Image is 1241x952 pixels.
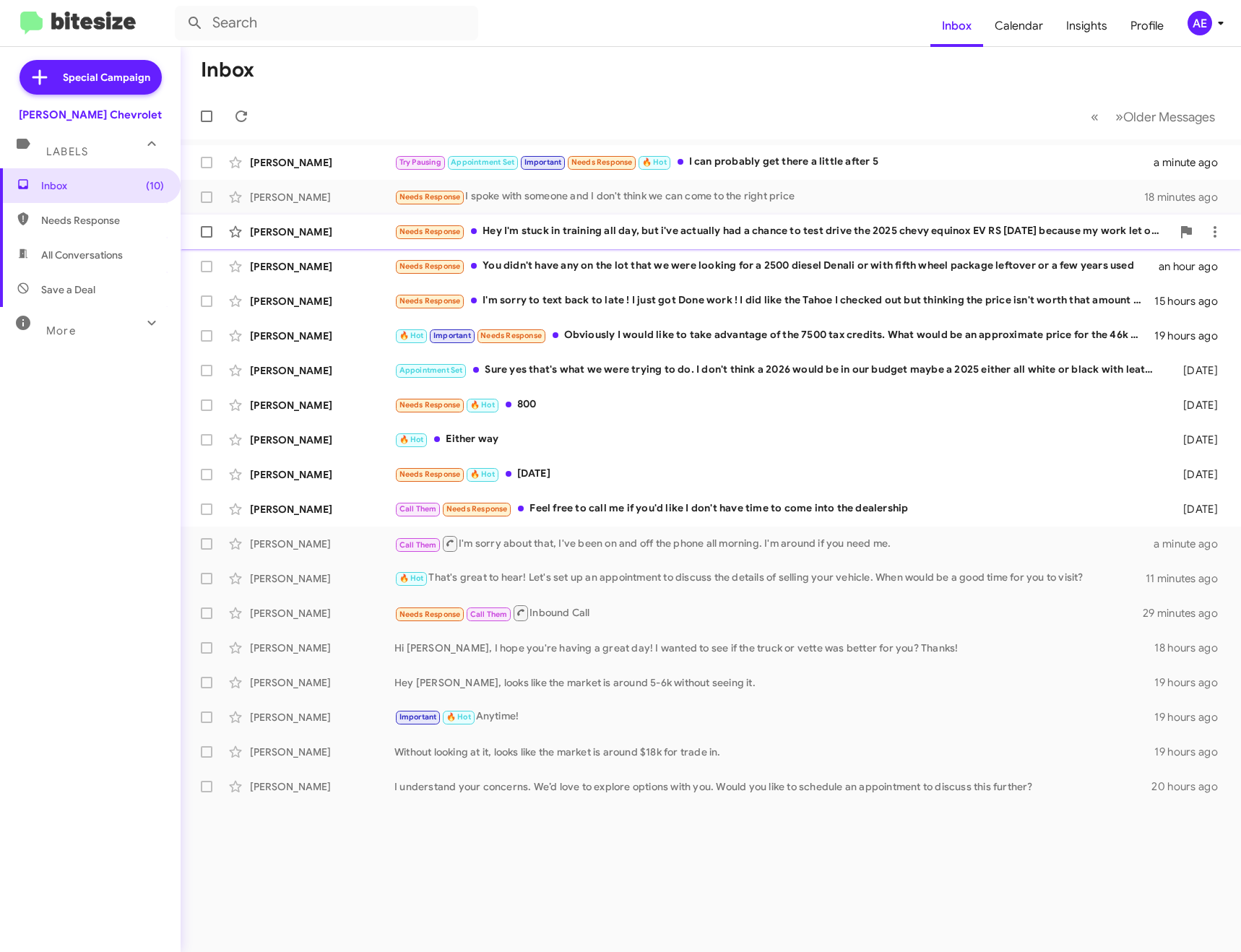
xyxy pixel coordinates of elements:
[399,261,461,271] span: Needs Response
[250,710,394,724] div: [PERSON_NAME]
[250,398,394,412] div: [PERSON_NAME]
[394,189,1144,205] div: I spoke with someone and I don't think we can come to the right price
[46,145,88,158] span: Labels
[1162,398,1229,412] div: [DATE]
[250,675,394,690] div: [PERSON_NAME]
[399,192,461,202] span: Needs Response
[175,6,478,40] input: Search
[399,296,461,306] span: Needs Response
[470,400,495,410] span: 🔥 Hot
[250,606,394,620] div: [PERSON_NAME]
[394,466,1162,483] div: [DATE]
[1144,190,1229,204] div: 18 minutes ago
[41,213,164,228] span: Needs Response
[1154,675,1229,690] div: 19 hours ago
[250,225,394,239] div: [PERSON_NAME]
[250,641,394,655] div: [PERSON_NAME]
[1162,467,1229,482] div: [DATE]
[394,431,1162,448] div: Either way
[394,604,1143,622] div: Inbound Call
[63,70,150,85] span: Special Campaign
[524,157,562,167] span: Important
[394,641,1154,655] div: Hi [PERSON_NAME], I hope you're having a great day! I wanted to see if the truck or vette was bet...
[250,329,394,343] div: [PERSON_NAME]
[1143,606,1229,620] div: 29 minutes ago
[394,535,1154,553] div: I'm sorry about that, I've been on and off the phone all morning. I'm around if you need me.
[1162,363,1229,378] div: [DATE]
[446,712,471,722] span: 🔥 Hot
[394,501,1162,517] div: Feel free to call me if you'd like I don't have time to come into the dealership
[930,5,983,47] a: Inbox
[394,570,1146,587] div: That's great to hear! Let's set up an appointment to discuss the details of selling your vehicle....
[1083,102,1224,131] nav: Page navigation example
[1151,779,1229,794] div: 20 hours ago
[41,282,95,297] span: Save a Deal
[250,745,394,759] div: [PERSON_NAME]
[394,779,1151,794] div: I understand your concerns. We’d love to explore options with you. Would you like to schedule an ...
[201,59,254,82] h1: Inbox
[1154,329,1229,343] div: 19 hours ago
[394,293,1154,309] div: I'm sorry to text back to late ! I just got Done work ! I did like the Tahoe I checked out but th...
[1154,155,1229,170] div: a minute ago
[250,537,394,551] div: [PERSON_NAME]
[571,157,633,167] span: Needs Response
[1146,571,1229,586] div: 11 minutes ago
[642,157,667,167] span: 🔥 Hot
[1055,5,1119,47] a: Insights
[399,540,437,550] span: Call Them
[1091,108,1099,126] span: «
[470,469,495,479] span: 🔥 Hot
[399,610,461,619] span: Needs Response
[250,571,394,586] div: [PERSON_NAME]
[399,365,463,375] span: Appointment Set
[480,331,542,340] span: Needs Response
[250,502,394,516] div: [PERSON_NAME]
[399,469,461,479] span: Needs Response
[394,154,1154,170] div: I can probably get there a little after 5
[1154,537,1229,551] div: a minute ago
[399,435,424,444] span: 🔥 Hot
[250,433,394,447] div: [PERSON_NAME]
[983,5,1055,47] a: Calendar
[394,327,1154,344] div: Obviously I would like to take advantage of the 7500 tax credits. What would be an approximate pr...
[394,745,1154,759] div: Without looking at it, looks like the market is around $18k for trade in.
[399,504,437,514] span: Call Them
[399,227,461,236] span: Needs Response
[399,400,461,410] span: Needs Response
[399,157,441,167] span: Try Pausing
[1082,102,1107,131] button: Previous
[451,157,514,167] span: Appointment Set
[399,574,424,583] span: 🔥 Hot
[250,779,394,794] div: [PERSON_NAME]
[1162,502,1229,516] div: [DATE]
[1154,745,1229,759] div: 19 hours ago
[46,324,76,337] span: More
[1107,102,1224,131] button: Next
[1115,108,1123,126] span: »
[1162,433,1229,447] div: [DATE]
[20,60,162,95] a: Special Campaign
[1123,109,1215,125] span: Older Messages
[470,610,508,619] span: Call Them
[1154,641,1229,655] div: 18 hours ago
[19,108,162,122] div: [PERSON_NAME] Chevrolet
[250,363,394,378] div: [PERSON_NAME]
[146,178,164,193] span: (10)
[41,248,123,262] span: All Conversations
[1188,11,1212,35] div: AE
[250,155,394,170] div: [PERSON_NAME]
[1175,11,1225,35] button: AE
[399,712,437,722] span: Important
[250,259,394,274] div: [PERSON_NAME]
[1119,5,1175,47] a: Profile
[1159,259,1229,274] div: an hour ago
[1154,294,1229,308] div: 15 hours ago
[1154,710,1229,724] div: 19 hours ago
[433,331,471,340] span: Important
[446,504,508,514] span: Needs Response
[250,190,394,204] div: [PERSON_NAME]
